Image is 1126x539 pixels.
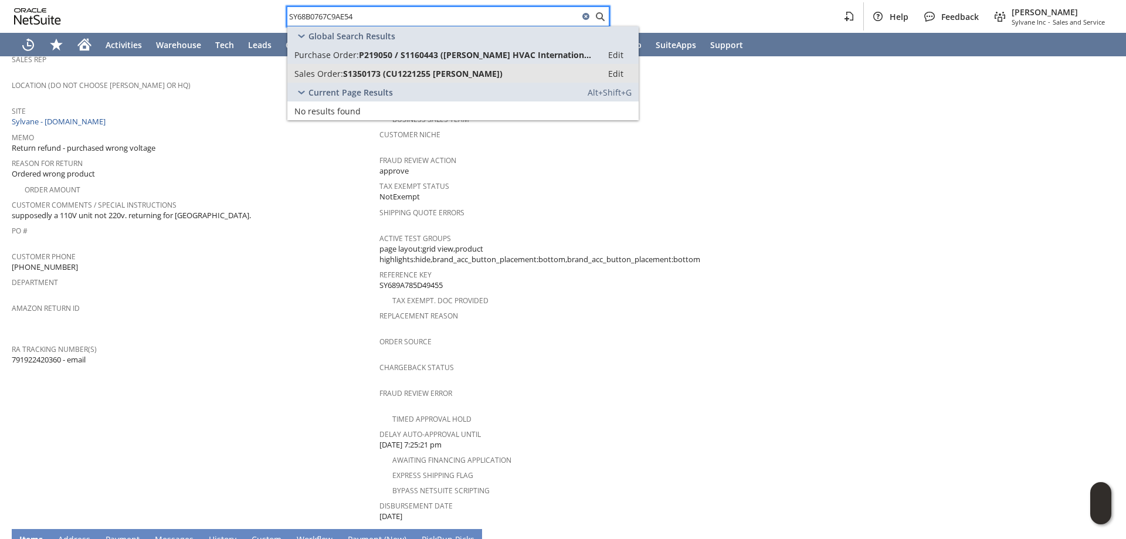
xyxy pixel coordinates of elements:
a: Leads [241,33,279,56]
a: RA Tracking Number(s) [12,344,97,354]
svg: Search [593,9,607,23]
span: approve [379,165,409,177]
a: Purchase Order:P219050 / S1160443 ([PERSON_NAME] HVAC International LLC)Edit: [287,45,639,64]
span: Current Page Results [308,87,393,98]
a: Customer Niche [379,130,440,140]
a: Express Shipping Flag [392,470,473,480]
span: [DATE] 7:25:21 pm [379,439,442,450]
a: Reference Key [379,270,432,280]
svg: logo [14,8,61,25]
a: Shipping Quote Errors [379,208,464,218]
a: PO # [12,226,28,236]
a: Replacement reason [379,311,458,321]
a: Department [12,277,58,287]
span: 791922420360 - email [12,354,86,365]
a: Opportunities [279,33,350,56]
a: Tax Exempt. Doc Provided [392,296,489,306]
span: [PERSON_NAME] [1012,6,1105,18]
span: SuiteApps [656,39,696,50]
a: Site [12,106,26,116]
span: Warehouse [156,39,201,50]
a: Order Source [379,337,432,347]
a: Order Amount [25,185,80,195]
a: Reason For Return [12,158,83,168]
span: - [1048,18,1050,26]
span: Help [890,11,908,22]
span: P219050 / S1160443 ([PERSON_NAME] HVAC International LLC) [359,49,595,60]
span: Global Search Results [308,30,395,42]
a: Active Test Groups [379,233,451,243]
a: Sylvane - [DOMAIN_NAME] [12,116,108,127]
a: Location (Do Not Choose [PERSON_NAME] or HQ) [12,80,191,90]
span: SY689A785D49455 [379,280,443,291]
a: Amazon Return ID [12,303,80,313]
span: Purchase Order: [294,49,359,60]
a: Warehouse [149,33,208,56]
span: Opportunities [286,39,342,50]
a: Tax Exempt Status [379,181,449,191]
a: Timed Approval Hold [392,414,472,424]
div: Shortcuts [42,33,70,56]
a: Customer Comments / Special Instructions [12,200,177,210]
a: Delay Auto-Approval Until [379,429,481,439]
span: No results found [294,106,361,117]
span: [DATE] [379,511,402,522]
span: Support [710,39,743,50]
a: Fraud Review Action [379,155,456,165]
a: Fraud Review Error [379,388,452,398]
a: Recent Records [14,33,42,56]
a: Edit: [595,48,636,62]
a: Activities [99,33,149,56]
span: [PHONE_NUMBER] [12,262,78,273]
a: Memo [12,133,34,143]
a: Home [70,33,99,56]
span: Oracle Guided Learning Widget. To move around, please hold and drag [1090,504,1111,525]
span: Sylvane Inc [1012,18,1046,26]
span: Feedback [941,11,979,22]
input: Search [287,9,579,23]
a: Chargeback Status [379,362,454,372]
a: Awaiting Financing Application [392,455,511,465]
iframe: Click here to launch Oracle Guided Learning Help Panel [1090,482,1111,524]
span: Leads [248,39,272,50]
span: Return refund - purchased wrong voltage [12,143,155,154]
a: SuiteApps [649,33,703,56]
span: S1350173 (CU1221255 [PERSON_NAME]) [343,68,503,79]
a: Bypass NetSuite Scripting [392,486,490,496]
a: Sales Order:S1350173 (CU1221255 [PERSON_NAME])Edit: [287,64,639,83]
a: Customer Phone [12,252,76,262]
a: Sales Rep [12,55,46,65]
a: Disbursement Date [379,501,453,511]
a: No results found [287,101,639,120]
span: Alt+Shift+G [588,87,632,98]
a: Support [703,33,750,56]
svg: Recent Records [21,38,35,52]
span: Ordered wrong product [12,168,95,179]
span: Sales and Service [1053,18,1105,26]
span: NotExempt [379,191,420,202]
span: Activities [106,39,142,50]
svg: Shortcuts [49,38,63,52]
span: supposedly a 110V unit not 220v. returning for [GEOGRAPHIC_DATA]. [12,210,251,221]
svg: Home [77,38,91,52]
span: Sales Order: [294,68,343,79]
a: Edit: [595,66,636,80]
a: Tech [208,33,241,56]
span: Tech [215,39,234,50]
span: page layout:grid view,product highlights:hide,brand_acc_button_placement:bottom,brand_acc_button_... [379,243,741,265]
